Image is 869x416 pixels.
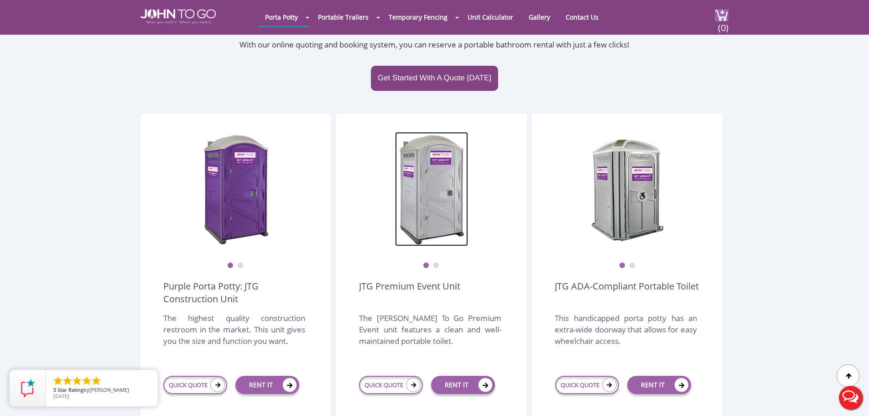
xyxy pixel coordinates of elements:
[629,263,635,269] button: 2 of 2
[140,39,729,50] p: With our online quoting and booking system, you can reserve a portable bathroom rental with just ...
[163,280,307,305] a: Purple Porta Potty: JTG Construction Unit
[62,375,73,386] li: 
[19,379,37,397] img: Review Rating
[311,8,375,26] a: Portable Trailers
[163,376,227,394] a: QUICK QUOTE
[140,9,216,24] img: JOHN to go
[227,263,234,269] button: 1 of 2
[555,376,619,394] a: QUICK QUOTE
[72,375,83,386] li: 
[359,312,501,356] div: The [PERSON_NAME] To Go Premium Event unit features a clean and well-maintained portable toilet.
[53,393,69,400] span: [DATE]
[522,8,557,26] a: Gallery
[91,375,102,386] li: 
[559,8,605,26] a: Contact Us
[53,387,151,394] span: by
[433,263,439,269] button: 2 of 2
[627,376,691,394] a: RENT IT
[555,280,699,305] a: JTG ADA-Compliant Portable Toilet
[57,386,83,393] span: Star Rating
[371,66,498,90] a: Get Started With A Quote [DATE]
[461,8,520,26] a: Unit Calculator
[382,8,454,26] a: Temporary Fencing
[237,263,244,269] button: 2 of 2
[619,263,625,269] button: 1 of 2
[235,376,299,394] a: RENT IT
[52,375,63,386] li: 
[715,9,729,21] img: cart a
[555,312,697,356] div: This handicapped porta potty has an extra-wide doorway that allows for easy wheelchair access.
[423,263,429,269] button: 1 of 2
[833,379,869,416] button: Live Chat
[431,376,495,394] a: RENT IT
[359,376,423,394] a: QUICK QUOTE
[53,386,56,393] span: 5
[591,132,664,246] img: ADA Handicapped Accessible Unit
[81,375,92,386] li: 
[163,312,305,356] div: The highest quality construction restroom in the market. This unit gives you the size and functio...
[258,8,305,26] a: Porta Potty
[359,280,460,305] a: JTG Premium Event Unit
[89,386,129,393] span: [PERSON_NAME]
[718,14,729,34] span: (0)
